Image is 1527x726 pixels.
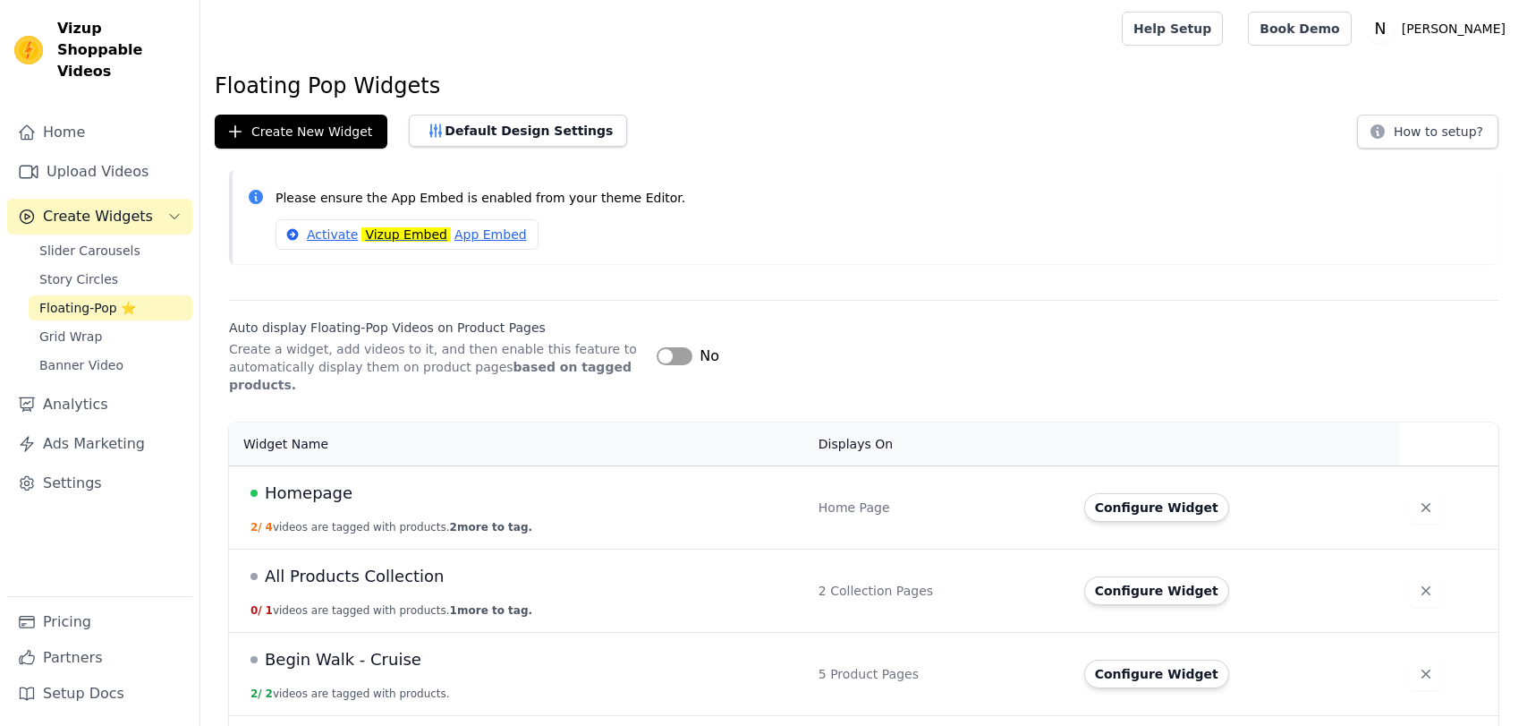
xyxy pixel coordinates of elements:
span: Grid Wrap [39,328,102,346]
span: Draft Status [250,656,258,663]
button: Configure Widget [1084,577,1229,605]
button: Configure Widget [1084,493,1229,522]
button: 2/ 2videos are tagged with products. [250,687,450,701]
span: Slider Carousels [39,242,140,260]
a: Partners [7,640,192,676]
span: Floating-Pop ⭐ [39,299,136,317]
a: Help Setup [1122,12,1223,46]
th: Widget Name [229,423,808,466]
span: 2 [266,688,273,700]
label: Auto display Floating-Pop Videos on Product Pages [229,319,642,337]
span: Homepage [265,481,352,506]
p: Create a widget, add videos to it, and then enable this feature to automatically display them on ... [229,340,642,394]
a: ActivateVizup EmbedApp Embed [276,219,539,250]
span: Banner Video [39,356,123,374]
span: 4 [266,521,273,534]
button: Delete widget [1410,491,1442,524]
strong: based on tagged products. [229,360,632,392]
button: Create New Widget [215,115,387,149]
div: 2 Collection Pages [819,582,1063,600]
button: How to setup? [1357,115,1498,149]
button: 0/ 1videos are tagged with products.1more to tag. [250,603,532,618]
span: 1 more to tag. [450,604,532,617]
button: Default Design Settings [409,115,627,147]
button: Delete widget [1410,658,1442,690]
a: Analytics [7,387,192,423]
p: [PERSON_NAME] [1395,13,1513,45]
a: Slider Carousels [29,238,192,263]
button: No [657,346,719,367]
span: All Products Collection [265,564,445,589]
h1: Floating Pop Widgets [215,72,1513,100]
button: 2/ 4videos are tagged with products.2more to tag. [250,520,532,534]
span: 2 / [250,688,262,700]
div: 5 Product Pages [819,665,1063,683]
a: Floating-Pop ⭐ [29,295,192,320]
a: How to setup? [1357,127,1498,144]
div: Home Page [819,499,1063,517]
span: 1 [266,604,273,617]
mark: Vizup Embed [361,227,451,242]
a: Book Demo [1248,12,1351,46]
button: Create Widgets [7,199,192,235]
a: Ads Marketing [7,426,192,462]
a: Story Circles [29,267,192,292]
span: No [700,346,719,367]
p: Please ensure the App Embed is enabled from your theme Editor. [276,188,1484,209]
a: Home [7,115,192,150]
button: Delete widget [1410,575,1442,607]
a: Setup Docs [7,676,192,712]
a: Grid Wrap [29,324,192,349]
span: 2 more to tag. [450,521,532,534]
span: 0 / [250,604,262,617]
span: 2 / [250,521,262,534]
button: Configure Widget [1084,660,1229,688]
text: N [1374,20,1386,38]
a: Upload Videos [7,154,192,190]
a: Settings [7,465,192,501]
span: Vizup Shoppable Videos [57,18,185,82]
span: Create Widgets [43,206,153,227]
a: Pricing [7,604,192,640]
span: Begin Walk - Cruise [265,647,421,672]
a: Banner Video [29,353,192,378]
button: N [PERSON_NAME] [1366,13,1513,45]
span: Story Circles [39,270,118,288]
img: Vizup [14,36,43,64]
th: Displays On [808,423,1073,466]
span: Draft Status [250,573,258,580]
span: Live Published [250,490,258,497]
